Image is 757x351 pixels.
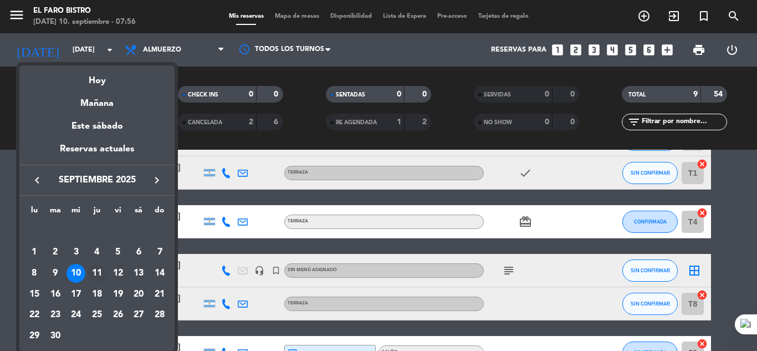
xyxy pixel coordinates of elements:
div: 12 [109,264,127,283]
th: viernes [108,204,129,221]
td: 15 de septiembre de 2025 [24,284,45,305]
div: 6 [129,243,148,262]
div: 29 [25,327,44,345]
div: 27 [129,306,148,325]
td: 18 de septiembre de 2025 [86,284,108,305]
td: 25 de septiembre de 2025 [86,305,108,326]
div: 23 [46,306,65,325]
span: septiembre 2025 [47,173,147,187]
td: 10 de septiembre de 2025 [65,263,86,284]
div: 10 [67,264,85,283]
th: domingo [149,204,170,221]
div: 2 [46,243,65,262]
th: sábado [129,204,150,221]
td: 2 de septiembre de 2025 [45,242,66,263]
td: 12 de septiembre de 2025 [108,263,129,284]
div: 7 [150,243,169,262]
td: 23 de septiembre de 2025 [45,305,66,326]
div: 4 [88,243,106,262]
div: 21 [150,285,169,304]
th: martes [45,204,66,221]
button: keyboard_arrow_left [27,173,47,187]
td: 13 de septiembre de 2025 [129,263,150,284]
i: keyboard_arrow_right [150,174,163,187]
div: Hoy [19,65,175,88]
div: 3 [67,243,85,262]
div: 30 [46,327,65,345]
div: Mañana [19,88,175,111]
td: 21 de septiembre de 2025 [149,284,170,305]
div: 25 [88,306,106,325]
td: SEP. [24,221,170,242]
div: 28 [150,306,169,325]
td: 1 de septiembre de 2025 [24,242,45,263]
div: 8 [25,264,44,283]
div: 24 [67,306,85,325]
div: 1 [25,243,44,262]
td: 11 de septiembre de 2025 [86,263,108,284]
th: miércoles [65,204,86,221]
td: 24 de septiembre de 2025 [65,305,86,326]
td: 22 de septiembre de 2025 [24,305,45,326]
td: 28 de septiembre de 2025 [149,305,170,326]
td: 20 de septiembre de 2025 [129,284,150,305]
td: 17 de septiembre de 2025 [65,284,86,305]
td: 5 de septiembre de 2025 [108,242,129,263]
td: 19 de septiembre de 2025 [108,284,129,305]
div: Reservas actuales [19,142,175,165]
div: 22 [25,306,44,325]
td: 30 de septiembre de 2025 [45,325,66,347]
div: 15 [25,285,44,304]
td: 16 de septiembre de 2025 [45,284,66,305]
th: jueves [86,204,108,221]
td: 27 de septiembre de 2025 [129,305,150,326]
button: keyboard_arrow_right [147,173,167,187]
td: 9 de septiembre de 2025 [45,263,66,284]
div: 5 [109,243,127,262]
div: Este sábado [19,111,175,142]
th: lunes [24,204,45,221]
div: 14 [150,264,169,283]
div: 11 [88,264,106,283]
div: 20 [129,285,148,304]
div: 17 [67,285,85,304]
div: 26 [109,306,127,325]
i: keyboard_arrow_left [30,174,44,187]
td: 3 de septiembre de 2025 [65,242,86,263]
div: 9 [46,264,65,283]
div: 16 [46,285,65,304]
td: 14 de septiembre de 2025 [149,263,170,284]
td: 8 de septiembre de 2025 [24,263,45,284]
td: 4 de septiembre de 2025 [86,242,108,263]
div: 18 [88,285,106,304]
td: 7 de septiembre de 2025 [149,242,170,263]
div: 19 [109,285,127,304]
td: 29 de septiembre de 2025 [24,325,45,347]
div: 13 [129,264,148,283]
td: 6 de septiembre de 2025 [129,242,150,263]
td: 26 de septiembre de 2025 [108,305,129,326]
